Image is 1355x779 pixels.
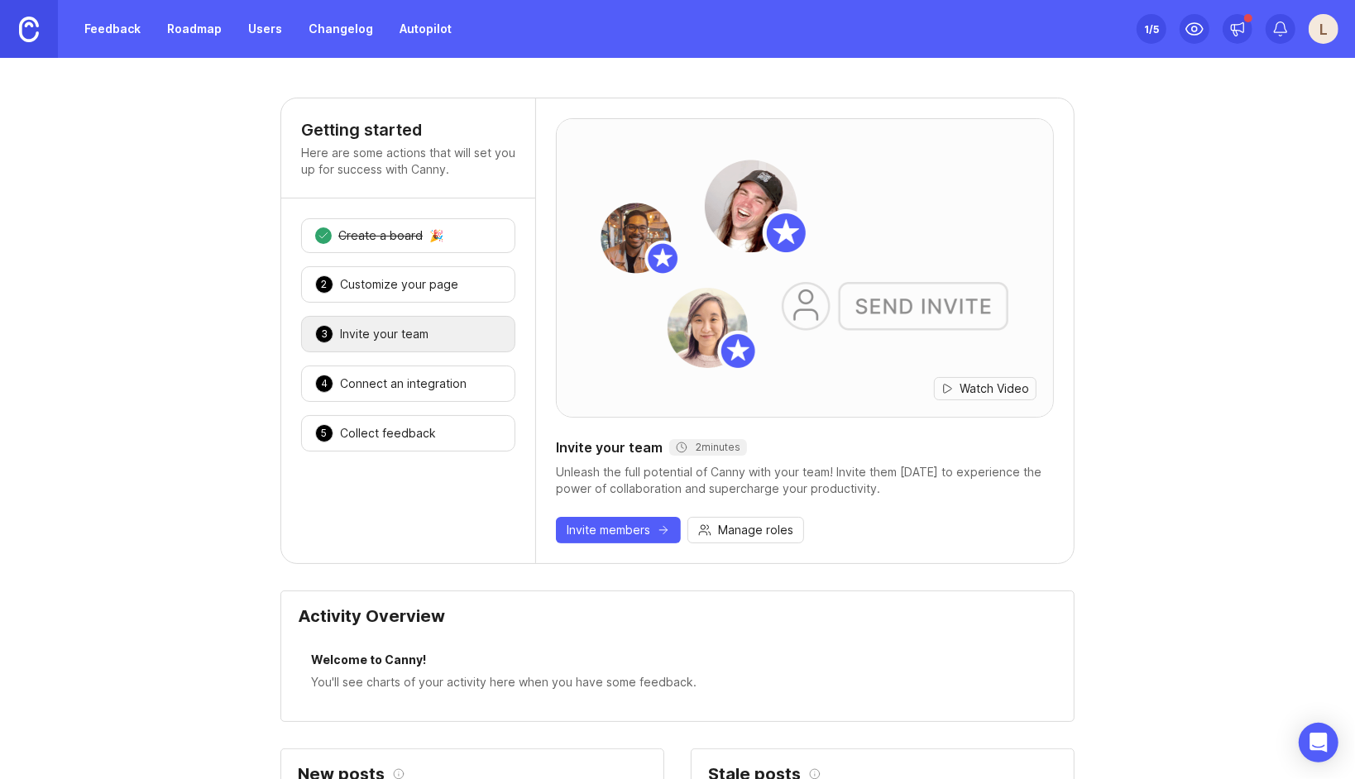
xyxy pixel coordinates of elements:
[299,14,383,44] a: Changelog
[1309,14,1338,44] button: L
[934,377,1037,400] button: Watch Video
[301,118,515,141] h4: Getting started
[340,276,458,293] div: Customize your page
[960,380,1029,397] span: Watch Video
[340,375,467,392] div: Connect an integration
[157,14,232,44] a: Roadmap
[315,375,333,393] div: 4
[315,424,333,442] div: 5
[340,425,436,442] div: Collect feedback
[557,119,1053,417] img: adding-teammates-hero-6aa462f7bf7d390bd558fc401672fc40.png
[1299,723,1338,762] div: Open Intercom Messenger
[676,441,740,454] div: 2 minutes
[315,325,333,343] div: 3
[556,437,1054,457] div: Invite your team
[556,464,1054,497] div: Unleash the full potential of Canny with your team! Invite them [DATE] to experience the power of...
[1137,14,1166,44] button: 1/5
[19,17,39,42] img: Canny Home
[298,608,1057,638] div: Activity Overview
[567,522,650,538] span: Invite members
[687,517,804,543] button: Manage roles
[74,14,151,44] a: Feedback
[718,522,793,538] span: Manage roles
[390,14,462,44] a: Autopilot
[429,230,443,241] div: 🎉
[311,673,1044,691] div: You'll see charts of your activity here when you have some feedback.
[301,145,515,178] p: Here are some actions that will set you up for success with Canny.
[338,227,423,244] div: Create a board
[238,14,292,44] a: Users
[556,517,681,543] button: Invite members
[1144,17,1159,41] div: 1 /5
[311,651,1044,673] div: Welcome to Canny!
[315,275,333,294] div: 2
[340,326,429,342] div: Invite your team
